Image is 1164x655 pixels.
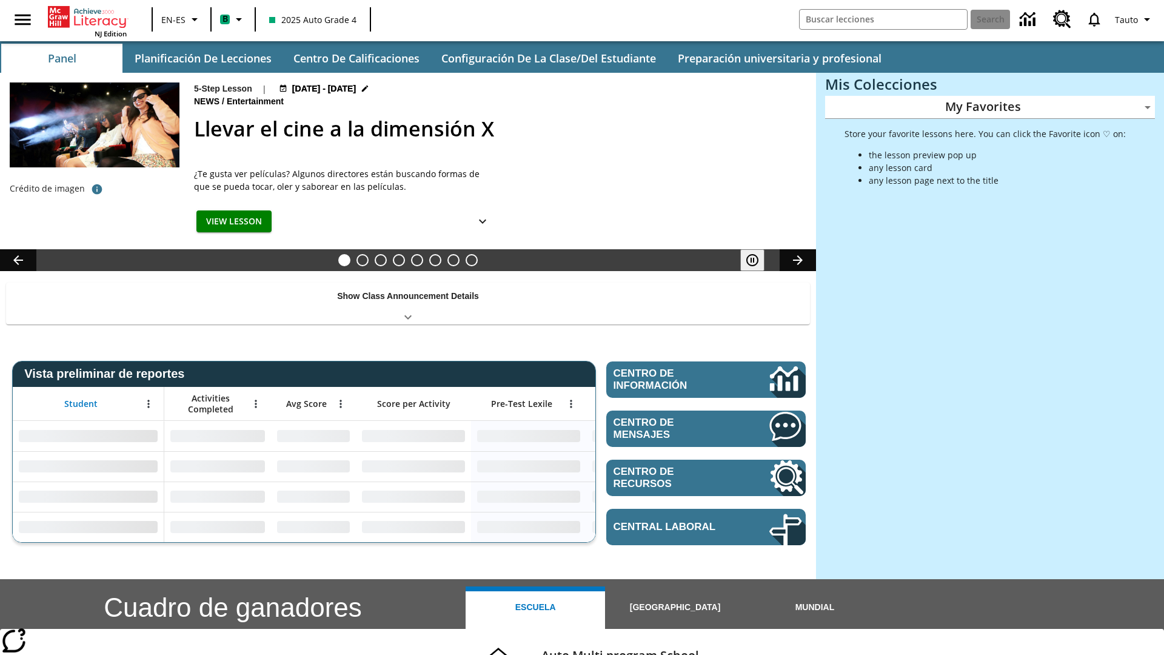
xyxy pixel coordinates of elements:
div: Show Class Announcement Details [6,283,810,324]
span: Centro de información [614,368,728,392]
span: Vista preliminar de reportes [24,367,190,381]
span: Student [64,398,98,409]
button: Slide 6 Pre-release lesson [429,254,441,266]
a: Centro de mensajes [606,411,806,447]
button: Slide 1 Llevar el cine a la dimensión X [338,254,350,266]
a: Centro de recursos, Se abrirá en una pestaña nueva. [606,460,806,496]
div: No Data, [164,512,271,542]
button: Abrir menú [562,395,580,413]
span: EN-ES [161,13,186,26]
span: Centro de recursos [614,466,733,490]
span: Score per Activity [377,398,450,409]
p: Show Class Announcement Details [337,290,479,303]
span: Central laboral [614,521,733,533]
h2: Llevar el cine a la dimensión X [194,113,801,144]
button: Abrir menú [139,395,158,413]
span: Centro de mensajes [614,417,733,441]
li: any lesson page next to the title [869,174,1126,187]
span: NJ Edition [95,29,127,38]
span: Activities Completed [170,393,250,415]
span: Pre-Test Lexile [491,398,552,409]
span: Avg Score [286,398,327,409]
button: Escuela [466,586,605,629]
button: Ver más [470,210,495,233]
div: No Data, [586,451,701,482]
div: No Data, [164,421,271,451]
div: Portada [48,4,127,38]
button: View Lesson [196,210,272,233]
input: search field [800,10,967,29]
button: Slide 3 ¿Lo quieres con papas fritas? [375,254,387,266]
button: Mundial [745,586,885,629]
button: Perfil/Configuración [1110,8,1159,30]
div: No Data, [164,482,271,512]
button: Slide 2 ¿Los autos del futuro? [356,254,369,266]
button: Language: EN-ES, Selecciona un idioma [156,8,207,30]
button: Abrir menú [247,395,265,413]
div: No Data, [164,451,271,482]
button: [GEOGRAPHIC_DATA] [605,586,744,629]
div: No Data, [271,421,356,451]
span: [DATE] - [DATE] [292,82,356,95]
a: Central laboral [606,509,806,545]
img: El panel situado frente a los asientos rocía con agua nebulizada al feliz público en un cine equi... [10,82,179,167]
button: Centro de calificaciones [284,44,429,73]
span: B [222,12,228,27]
button: Slide 4 ¿Cuál es la gran idea? [393,254,405,266]
li: the lesson preview pop up [869,149,1126,161]
div: Pausar [740,249,777,271]
button: Configuración de la clase/del estudiante [432,44,666,73]
p: Store your favorite lessons here. You can click the Favorite icon ♡ on: [845,127,1126,140]
div: My Favorites [825,96,1155,119]
div: No Data, [271,451,356,482]
button: Crédito de foto: The Asahi Shimbun vía Getty Images [85,178,109,200]
div: No Data, [586,512,701,542]
div: No Data, [271,482,356,512]
a: Centro de información [606,361,806,398]
button: Slide 7 Career Lesson [447,254,460,266]
div: No Data, [586,482,701,512]
div: No Data, [586,421,701,451]
span: Entertainment [227,95,286,109]
button: Planificación de lecciones [125,44,281,73]
button: Pausar [740,249,764,271]
span: | [262,82,267,95]
div: ¿Te gusta ver películas? Algunos directores están buscando formas de que se pueda tocar, oler y s... [194,167,497,193]
button: Abrir el menú lateral [5,2,41,38]
p: 5-Step Lesson [194,82,252,95]
button: Boost El color de la clase es verde menta. Cambiar el color de la clase. [215,8,251,30]
button: Preparación universitaria y profesional [668,44,891,73]
p: Crédito de imagen [10,183,85,195]
h3: Mis Colecciones [825,76,1155,93]
button: Aug 18 - Aug 24 Elegir fechas [276,82,372,95]
span: Tauto [1115,13,1138,26]
a: Portada [48,5,127,29]
span: 2025 Auto Grade 4 [269,13,356,26]
li: any lesson card [869,161,1126,174]
span: News [194,95,222,109]
div: No Data, [271,512,356,542]
span: / [222,96,224,106]
a: Centro de recursos, Se abrirá en una pestaña nueva. [1046,3,1079,36]
a: Centro de información [1012,3,1046,36]
button: Slide 8 Sleepless in the Animal Kingdom [466,254,478,266]
a: Notificaciones [1079,4,1110,35]
button: Abrir menú [332,395,350,413]
button: Slide 5 Una idea, mucho trabajo [411,254,423,266]
button: Panel [1,44,122,73]
button: Carrusel de lecciones, seguir [780,249,816,271]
